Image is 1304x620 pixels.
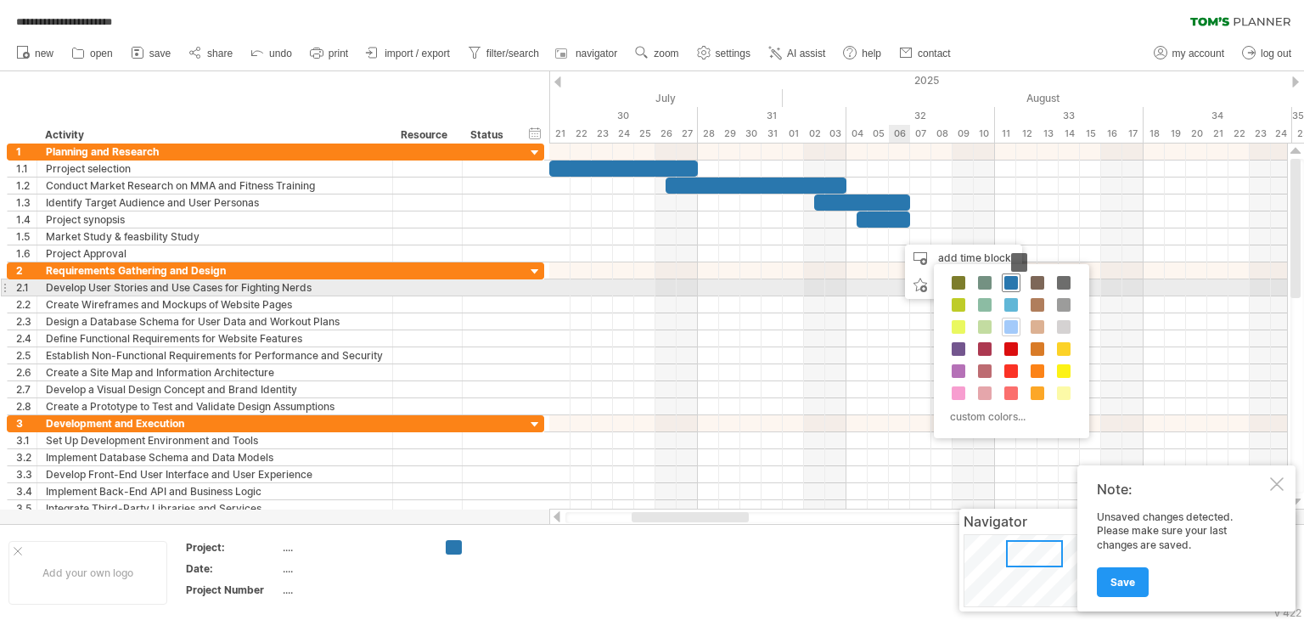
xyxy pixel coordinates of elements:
[46,161,384,177] div: Prroject selection
[1097,510,1267,596] div: Unsaved changes detected. Please make sure your last changes are saved.
[1080,125,1101,143] div: Friday, 15 August 2025
[783,125,804,143] div: Friday, 1 August 2025
[207,48,233,59] span: share
[186,540,279,555] div: Project:
[846,125,868,143] div: Monday, 4 August 2025
[825,125,846,143] div: Sunday, 3 August 2025
[186,561,279,576] div: Date:
[16,381,37,397] div: 2.7
[576,48,617,59] span: navigator
[46,432,384,448] div: Set Up Development Environment and Tools
[46,211,384,228] div: Project synopsis
[16,347,37,364] div: 2.5
[385,48,450,59] span: import / export
[149,48,171,59] span: save
[486,48,539,59] span: filter/search
[1207,125,1228,143] div: Thursday, 21 August 2025
[698,107,846,125] div: 31
[283,540,425,555] div: ....
[46,313,384,330] div: Design a Database Schema for User Data and Workout Plans
[16,330,37,347] div: 2.4
[46,178,384,194] div: Conduct Market Research on MMA and Fitness Training
[46,500,384,516] div: Integrate Third-Party Libraries and Services
[1122,125,1144,143] div: Sunday, 17 August 2025
[1144,107,1292,125] div: 34
[1250,125,1271,143] div: Saturday, 23 August 2025
[16,279,37,296] div: 2.1
[16,500,37,516] div: 3.5
[46,296,384,313] div: Create Wireframes and Mockups of Website Pages
[46,279,384,296] div: Develop User Stories and Use Cases for Fighting Nerds
[762,125,783,143] div: Thursday, 31 July 2025
[16,432,37,448] div: 3.1
[995,107,1144,125] div: 33
[905,245,1022,272] div: add time block
[995,125,1016,143] div: Monday, 11 August 2025
[1149,42,1229,65] a: my account
[1016,125,1037,143] div: Tuesday, 12 August 2025
[16,211,37,228] div: 1.4
[868,125,889,143] div: Tuesday, 5 August 2025
[1261,48,1291,59] span: log out
[46,347,384,364] div: Establish Non-Functional Requirements for Performance and Security
[401,127,452,144] div: Resource
[942,405,1076,428] div: custom colors...
[46,144,384,160] div: Planning and Research
[1144,125,1165,143] div: Monday, 18 August 2025
[16,483,37,499] div: 3.4
[46,483,384,499] div: Implement Back-End API and Business Logic
[1097,567,1149,597] a: Save
[470,127,508,144] div: Status
[862,48,881,59] span: help
[1274,606,1301,619] div: v 422
[16,194,37,211] div: 1.3
[918,48,951,59] span: contact
[553,42,622,65] a: navigator
[16,398,37,414] div: 2.8
[186,583,279,597] div: Project Number
[16,161,37,177] div: 1.1
[16,415,37,431] div: 3
[67,42,118,65] a: open
[46,194,384,211] div: Identify Target Audience and User Personas
[570,125,592,143] div: Tuesday, 22 July 2025
[1238,42,1296,65] a: log out
[1165,125,1186,143] div: Tuesday, 19 August 2025
[846,107,995,125] div: 32
[953,125,974,143] div: Saturday, 9 August 2025
[184,42,238,65] a: share
[46,466,384,482] div: Develop Front-End User Interface and User Experience
[787,48,825,59] span: AI assist
[283,583,425,597] div: ....
[964,513,1291,530] div: Navigator
[1186,125,1207,143] div: Wednesday, 20 August 2025
[283,561,425,576] div: ....
[16,262,37,279] div: 2
[126,42,176,65] a: save
[46,364,384,380] div: Create a Site Map and Information Architecture
[910,125,931,143] div: Thursday, 7 August 2025
[46,381,384,397] div: Develop a Visual Design Concept and Brand Identity
[1097,481,1267,498] div: Note:
[246,42,297,65] a: undo
[46,330,384,347] div: Define Functional Requirements for Website Features
[631,42,683,65] a: zoom
[655,125,677,143] div: Saturday, 26 July 2025
[16,178,37,194] div: 1.2
[1228,125,1250,143] div: Friday, 22 August 2025
[16,144,37,160] div: 1
[46,262,384,279] div: Requirements Gathering and Design
[654,48,678,59] span: zoom
[46,245,384,262] div: Project Approval
[90,48,113,59] span: open
[16,466,37,482] div: 3.3
[329,48,348,59] span: print
[362,42,455,65] a: import / export
[46,415,384,431] div: Development and Execution
[764,42,830,65] a: AI assist
[1101,125,1122,143] div: Saturday, 16 August 2025
[464,42,544,65] a: filter/search
[905,272,1022,299] div: add icon
[35,48,53,59] span: new
[889,125,910,143] div: Wednesday, 6 August 2025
